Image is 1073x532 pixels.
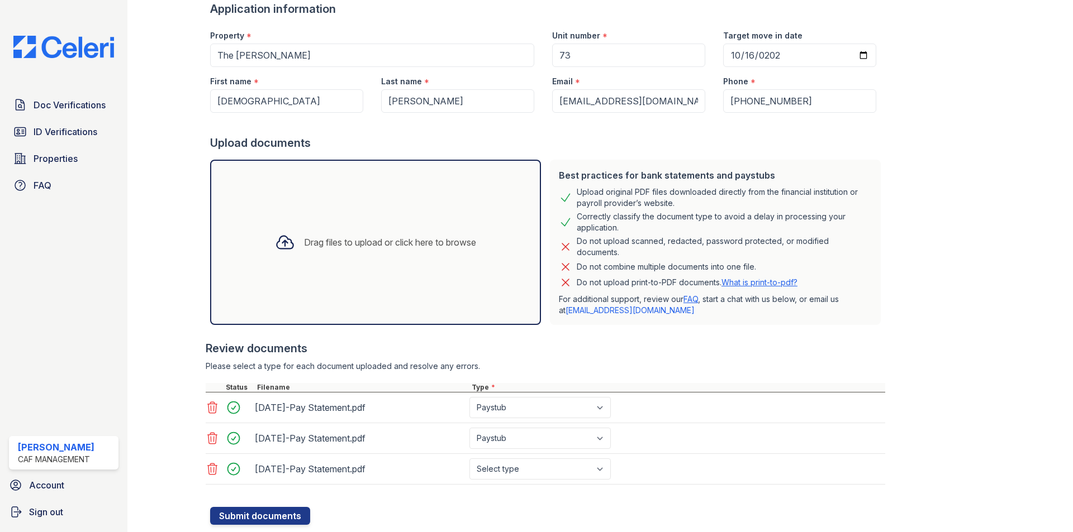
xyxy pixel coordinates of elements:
[721,277,797,287] a: What is print-to-pdf?
[206,361,885,372] div: Please select a type for each document uploaded and resolve any errors.
[34,125,97,138] span: ID Verifications
[552,76,573,87] label: Email
[577,277,797,288] p: Do not upload print-to-PDF documents.
[4,501,123,523] a: Sign out
[18,440,94,454] div: [PERSON_NAME]
[34,152,78,165] span: Properties
[577,186,872,209] div: Upload original PDF files downloaded directly from the financial institution or payroll provider’...
[29,505,63,519] span: Sign out
[34,98,106,112] span: Doc Verifications
[9,174,118,196] a: FAQ
[566,305,695,315] a: [EMAIL_ADDRESS][DOMAIN_NAME]
[210,76,251,87] label: First name
[381,76,422,87] label: Last name
[210,135,885,151] div: Upload documents
[9,94,118,116] a: Doc Verifications
[683,294,698,304] a: FAQ
[577,260,756,274] div: Do not combine multiple documents into one file.
[29,478,64,492] span: Account
[469,383,885,392] div: Type
[34,179,51,192] span: FAQ
[255,460,465,478] div: [DATE]-Pay Statement.pdf
[9,121,118,143] a: ID Verifications
[255,399,465,416] div: [DATE]-Pay Statement.pdf
[577,211,872,233] div: Correctly classify the document type to avoid a delay in processing your application.
[552,30,600,41] label: Unit number
[255,429,465,447] div: [DATE]-Pay Statement.pdf
[304,236,476,249] div: Drag files to upload or click here to browse
[210,1,885,17] div: Application information
[224,383,255,392] div: Status
[4,474,123,496] a: Account
[210,507,310,525] button: Submit documents
[559,169,872,182] div: Best practices for bank statements and paystubs
[206,341,885,356] div: Review documents
[255,383,469,392] div: Filename
[723,76,748,87] label: Phone
[4,36,123,58] img: CE_Logo_Blue-a8612792a0a2168367f1c8372b55b34899dd931a85d93a1a3d3e32e68fde9ad4.png
[559,294,872,316] p: For additional support, review our , start a chat with us below, or email us at
[723,30,803,41] label: Target move in date
[9,147,118,170] a: Properties
[577,236,872,258] div: Do not upload scanned, redacted, password protected, or modified documents.
[210,30,244,41] label: Property
[18,454,94,465] div: CAF Management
